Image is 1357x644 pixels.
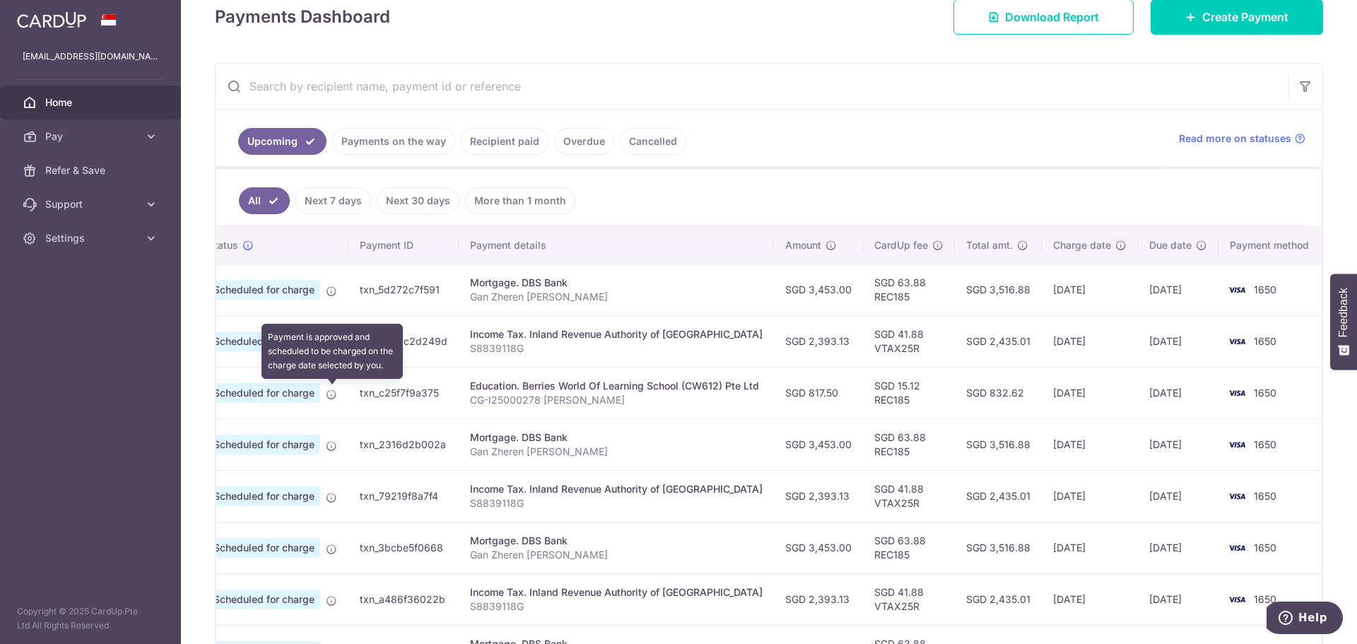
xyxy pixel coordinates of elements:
span: 1650 [1254,490,1276,502]
div: Mortgage. DBS Bank [470,276,763,290]
td: [DATE] [1042,573,1138,625]
td: SGD 3,516.88 [955,418,1042,470]
span: Download Report [1005,8,1099,25]
a: Read more on statuses [1179,131,1305,146]
img: Bank Card [1223,385,1251,402]
td: [DATE] [1138,418,1218,470]
span: 1650 [1254,541,1276,554]
button: Feedback - Show survey [1330,274,1357,370]
a: Payments on the way [332,128,455,155]
div: Education. Berries World Of Learning School (CW612) Pte Ltd [470,379,763,393]
img: Bank Card [1223,333,1251,350]
td: txn_da6dc2d249d [348,315,459,367]
span: Amount [785,238,821,252]
td: SGD 2,393.13 [774,573,863,625]
span: 1650 [1254,335,1276,347]
p: S8839118G [470,341,763,356]
td: SGD 832.62 [955,367,1042,418]
td: [DATE] [1138,470,1218,522]
span: Scheduled for charge [208,538,320,558]
td: [DATE] [1138,367,1218,418]
a: More than 1 month [465,187,575,214]
span: Scheduled for charge [208,590,320,609]
th: Payment details [459,227,774,264]
td: SGD 41.88 VTAX25R [863,315,955,367]
th: Payment method [1218,227,1326,264]
td: SGD 2,435.01 [955,470,1042,522]
iframe: Opens a widget where you can find more information [1267,602,1343,637]
div: Mortgage. DBS Bank [470,534,763,548]
td: [DATE] [1042,315,1138,367]
td: SGD 2,393.13 [774,470,863,522]
span: Create Payment [1202,8,1288,25]
span: Support [45,197,139,211]
span: 1650 [1254,283,1276,295]
p: [EMAIL_ADDRESS][DOMAIN_NAME] [23,49,158,64]
td: [DATE] [1138,522,1218,573]
img: Bank Card [1223,591,1251,608]
span: 1650 [1254,438,1276,450]
th: Payment ID [348,227,459,264]
td: SGD 2,393.13 [774,315,863,367]
td: txn_3bcbe5f0668 [348,522,459,573]
td: SGD 2,435.01 [955,315,1042,367]
td: [DATE] [1138,315,1218,367]
img: Bank Card [1223,539,1251,556]
a: Recipient paid [461,128,548,155]
span: 1650 [1254,593,1276,605]
td: SGD 2,435.01 [955,573,1042,625]
a: Cancelled [620,128,686,155]
p: Gan Zheren [PERSON_NAME] [470,548,763,562]
td: [DATE] [1138,573,1218,625]
p: S8839118G [470,599,763,614]
td: SGD 3,516.88 [955,264,1042,315]
span: Pay [45,129,139,144]
div: Income Tax. Inland Revenue Authority of [GEOGRAPHIC_DATA] [470,585,763,599]
span: Read more on statuses [1179,131,1291,146]
td: SGD 3,516.88 [955,522,1042,573]
td: SGD 817.50 [774,367,863,418]
a: Upcoming [238,128,327,155]
td: SGD 3,453.00 [774,522,863,573]
td: txn_5d272c7f591 [348,264,459,315]
td: txn_c25f7f9a375 [348,367,459,418]
td: [DATE] [1042,264,1138,315]
td: txn_2316d2b002a [348,418,459,470]
span: Home [45,95,139,110]
p: S8839118G [470,496,763,510]
img: Bank Card [1223,436,1251,453]
td: SGD 15.12 REC185 [863,367,955,418]
td: SGD 63.88 REC185 [863,418,955,470]
p: Gan Zheren [PERSON_NAME] [470,290,763,304]
span: Refer & Save [45,163,139,177]
a: All [239,187,290,214]
td: SGD 63.88 REC185 [863,264,955,315]
td: SGD 3,453.00 [774,418,863,470]
span: Charge date [1053,238,1111,252]
img: Bank Card [1223,488,1251,505]
td: SGD 41.88 VTAX25R [863,573,955,625]
a: Next 30 days [377,187,459,214]
img: Bank Card [1223,281,1251,298]
span: Status [208,238,238,252]
p: Gan Zheren [PERSON_NAME] [470,445,763,459]
a: Next 7 days [295,187,371,214]
div: Income Tax. Inland Revenue Authority of [GEOGRAPHIC_DATA] [470,327,763,341]
img: CardUp [17,11,86,28]
p: CG-I25000278 [PERSON_NAME] [470,393,763,407]
td: txn_79219f8a7f4 [348,470,459,522]
td: [DATE] [1042,470,1138,522]
span: 1650 [1254,387,1276,399]
span: Scheduled for charge [208,486,320,506]
td: SGD 41.88 VTAX25R [863,470,955,522]
input: Search by recipient name, payment id or reference [216,64,1288,109]
span: Settings [45,231,139,245]
span: Due date [1149,238,1192,252]
span: CardUp fee [874,238,928,252]
td: [DATE] [1042,522,1138,573]
h4: Payments Dashboard [215,4,390,30]
td: SGD 63.88 REC185 [863,522,955,573]
td: [DATE] [1042,418,1138,470]
td: SGD 3,453.00 [774,264,863,315]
